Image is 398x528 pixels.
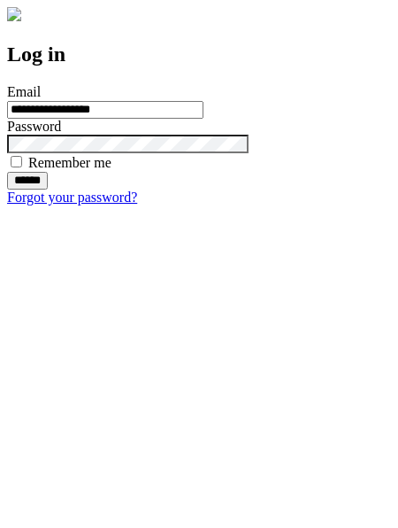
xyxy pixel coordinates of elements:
[28,155,111,170] label: Remember me
[7,7,21,21] img: logo-4e3dc11c47720685a147b03b5a06dd966a58ff35d612b21f08c02c0306f2b779.png
[7,190,137,205] a: Forgot your password?
[7,119,61,134] label: Password
[7,84,41,99] label: Email
[7,43,391,66] h2: Log in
